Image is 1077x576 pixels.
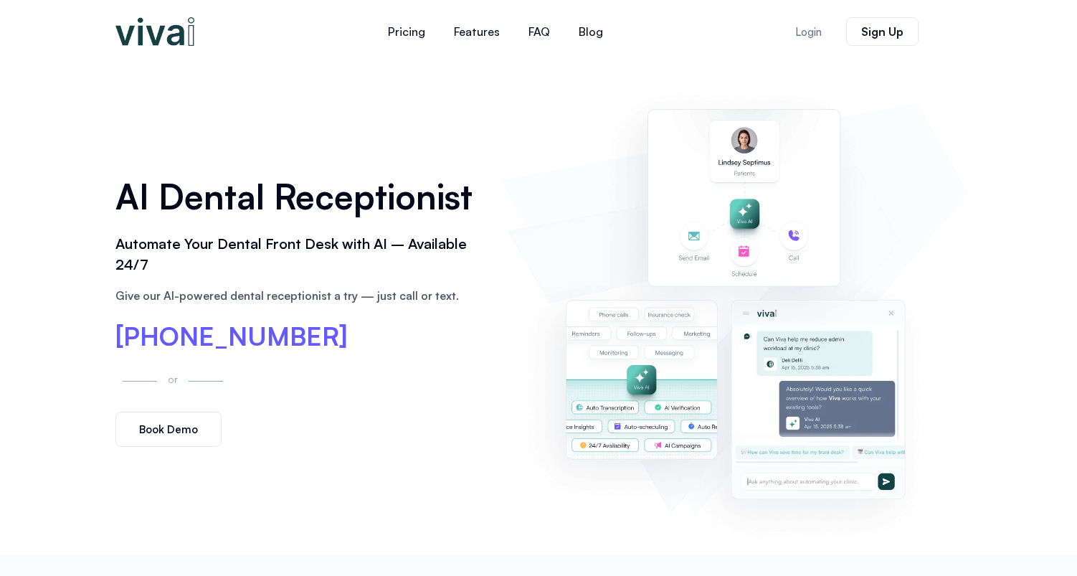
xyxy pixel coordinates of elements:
[440,14,514,49] a: Features
[115,171,485,222] h1: AI Dental Receptionist
[115,412,222,447] a: Book Demo
[564,14,617,49] a: Blog
[115,324,348,349] a: [PHONE_NUMBER]
[507,77,962,541] img: AI dental receptionist dashboard – virtual receptionist dental office
[846,17,919,46] a: Sign Up
[164,371,181,387] p: or
[795,27,822,37] span: Login
[514,14,564,49] a: FAQ
[374,14,440,49] a: Pricing
[778,18,839,46] a: Login
[115,234,485,275] h2: Automate Your Dental Front Desk with AI – Available 24/7
[115,287,485,304] p: Give our AI-powered dental receptionist a try — just call or text.
[139,424,198,435] span: Book Demo
[288,14,703,49] nav: Menu
[861,26,903,37] span: Sign Up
